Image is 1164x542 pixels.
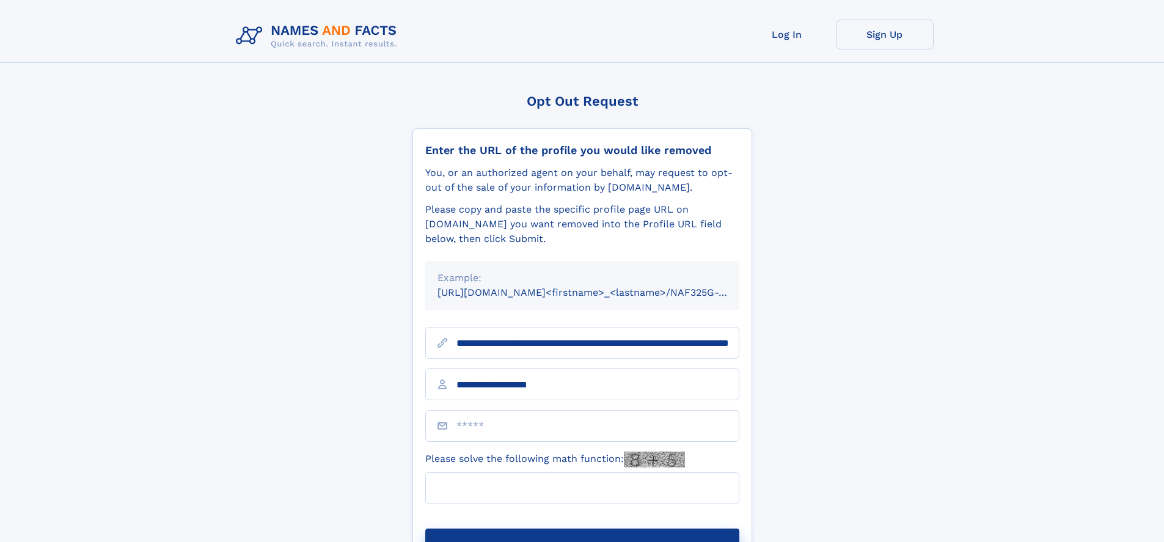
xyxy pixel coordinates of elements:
[425,144,739,157] div: Enter the URL of the profile you would like removed
[738,20,836,49] a: Log In
[425,166,739,195] div: You, or an authorized agent on your behalf, may request to opt-out of the sale of your informatio...
[231,20,407,53] img: Logo Names and Facts
[437,287,763,298] small: [URL][DOMAIN_NAME]<firstname>_<lastname>/NAF325G-xxxxxxxx
[437,271,727,285] div: Example:
[412,93,752,109] div: Opt Out Request
[836,20,934,49] a: Sign Up
[425,452,685,467] label: Please solve the following math function:
[425,202,739,246] div: Please copy and paste the specific profile page URL on [DOMAIN_NAME] you want removed into the Pr...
